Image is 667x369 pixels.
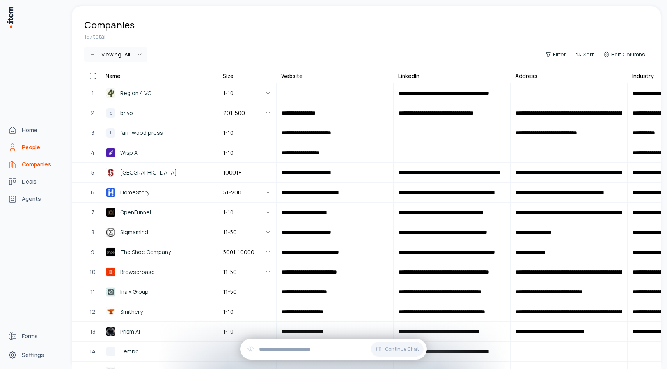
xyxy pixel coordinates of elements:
a: Home [5,122,64,138]
span: 13 [90,327,96,336]
a: The Shoe CompanyThe Shoe Company [101,243,217,261]
span: 5 [91,168,94,177]
span: Edit Columns [611,51,645,58]
span: 2 [91,109,94,117]
div: Industry [632,72,654,80]
img: Prism AI [106,327,115,336]
a: Region 4 VCRegion 4 VC [101,84,217,102]
a: SigmamindSigmamind [101,223,217,242]
a: bbrivo [101,104,217,122]
span: Tembo [120,347,139,356]
a: Wisp AIWisp AI [101,143,217,162]
a: Agents [5,191,64,207]
span: Forms [22,332,38,340]
img: Sigmamind [106,228,115,237]
div: Viewing: [101,51,130,58]
a: Prism AIPrism AI [101,322,217,341]
span: 4 [91,148,94,157]
span: 14 [90,347,96,356]
span: 3 [91,129,94,137]
span: Prism AI [120,327,140,336]
span: Settings [22,351,44,359]
span: People [22,143,40,151]
a: ffarmwood press [101,124,217,142]
span: brivo [120,109,133,117]
span: Continue Chat [385,346,419,352]
a: Deals [5,174,64,189]
img: Inaix Group [106,287,115,297]
span: Wisp AI [120,148,139,157]
a: Stanford University[GEOGRAPHIC_DATA] [101,163,217,182]
span: Region 4 VC [120,89,151,97]
span: Smithery [120,307,143,316]
span: [GEOGRAPHIC_DATA] [120,168,177,177]
div: b [106,108,115,118]
img: HomeStory [106,188,115,197]
img: Item Brain Logo [6,6,14,28]
span: 1 [92,89,94,97]
a: People [5,139,64,155]
a: Settings [5,347,64,363]
span: 11 [90,288,95,296]
span: Filter [553,51,566,58]
span: The Shoe Company [120,248,171,256]
span: 10 [90,268,96,276]
img: The Shoe Company [106,247,115,257]
span: OpenFunnel [120,208,151,217]
button: Sort [572,49,597,60]
h1: Companies [84,19,135,31]
a: Forms [5,328,64,344]
span: Agents [22,195,41,203]
img: Region 4 VC [106,88,115,98]
span: Home [22,126,37,134]
img: Stanford University [106,168,115,177]
span: 6 [91,188,94,197]
span: HomeStory [120,188,149,197]
span: Sigmamind [120,228,148,237]
a: Companies [5,157,64,172]
div: Website [281,72,303,80]
a: HomeStoryHomeStory [101,183,217,202]
div: T [106,347,115,356]
span: Inaix Group [120,288,149,296]
span: Deals [22,178,37,185]
a: TTembo [101,342,217,361]
a: SmitherySmithery [101,302,217,321]
div: Continue Chat [240,339,427,360]
img: Smithery [106,307,115,316]
button: Filter [542,49,569,60]
span: 7 [91,208,94,217]
div: Address [515,72,538,80]
div: Size [223,72,234,80]
img: OpenFunnel [106,208,115,217]
span: farmwood press [120,129,163,137]
span: 9 [91,248,94,256]
a: BrowserbaseBrowserbase [101,263,217,281]
img: Wisp AI [106,148,115,157]
span: 8 [91,228,94,237]
button: Continue Chat [371,342,424,357]
a: OpenFunnelOpenFunnel [101,203,217,222]
div: Name [106,72,121,80]
span: Sort [583,51,594,58]
span: Companies [22,161,51,168]
span: 12 [90,307,96,316]
img: Browserbase [106,267,115,277]
a: Inaix GroupInaix Group [101,282,217,301]
button: Edit Columns [600,49,648,60]
span: Browserbase [120,268,155,276]
div: LinkedIn [398,72,419,80]
div: 157 total [84,33,648,41]
div: f [106,128,115,138]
